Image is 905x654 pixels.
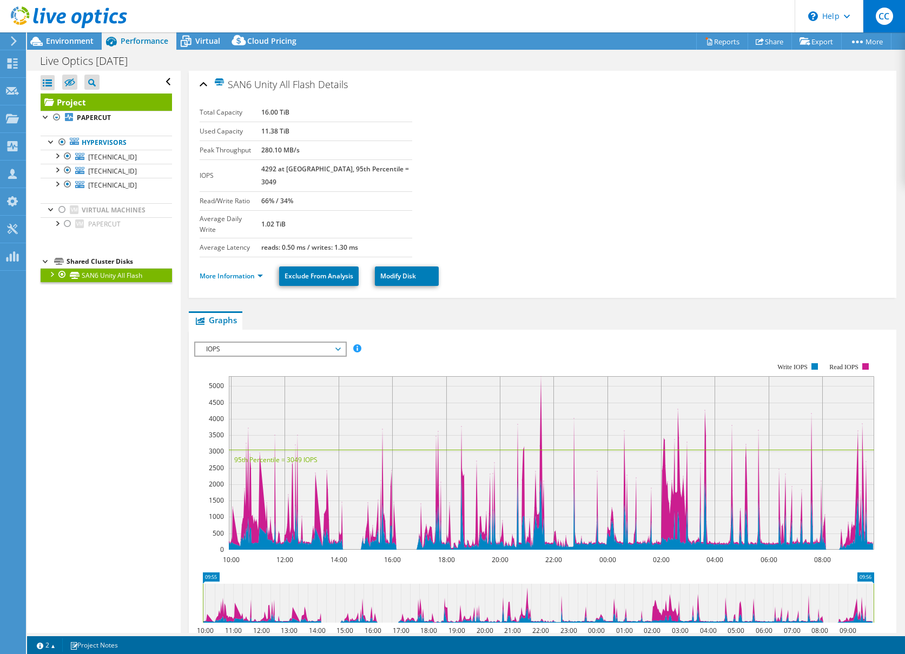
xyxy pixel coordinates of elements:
[588,626,605,635] text: 00:00
[209,463,224,472] text: 2500
[247,36,296,46] span: Cloud Pricing
[213,529,224,538] text: 500
[41,94,172,111] a: Project
[261,108,289,117] b: 16.00 TiB
[67,255,172,268] div: Shared Cluster Disks
[209,479,224,489] text: 2000
[41,150,172,164] a: [TECHNICAL_ID]
[761,555,777,564] text: 06:00
[200,196,261,206] label: Read/Write Ratio
[88,219,121,229] span: PAPERCUT
[200,170,261,181] label: IOPS
[814,555,831,564] text: 08:00
[545,555,562,564] text: 22:00
[331,555,347,564] text: 14:00
[700,626,717,635] text: 04:00
[279,266,359,286] a: Exclude From Analysis
[41,203,172,217] a: Virtual Machines
[200,126,261,137] label: Used Capacity
[616,626,633,635] text: 01:00
[209,446,224,456] text: 3000
[209,414,224,423] text: 4000
[35,55,144,67] h1: Live Optics [DATE]
[194,315,237,325] span: Graphs
[214,78,315,90] span: SAN6 Unity All Flash
[121,36,168,46] span: Performance
[77,113,111,122] b: PAPERCUT
[696,33,748,50] a: Reports
[261,145,300,155] b: 280.10 MB/s
[200,213,261,235] label: Average Daily Write
[200,145,261,156] label: Peak Throughput
[261,196,293,205] b: 66% / 34%
[209,430,224,439] text: 3500
[261,243,358,252] b: reads: 0.50 ms / writes: 1.30 ms
[365,626,381,635] text: 16:00
[197,626,214,635] text: 10:00
[41,217,172,231] a: PAPERCUT
[201,343,340,356] span: IOPS
[220,545,224,554] text: 0
[276,555,293,564] text: 12:00
[653,555,670,564] text: 02:00
[841,33,891,50] a: More
[309,626,326,635] text: 14:00
[644,626,660,635] text: 02:00
[811,626,828,635] text: 08:00
[261,164,409,186] b: 4292 at [GEOGRAPHIC_DATA], 95th Percentile = 3049
[46,36,94,46] span: Environment
[209,512,224,521] text: 1000
[448,626,465,635] text: 19:00
[88,166,137,176] span: [TECHNICAL_ID]
[420,626,437,635] text: 18:00
[41,268,172,282] a: SAN6 Unity All Flash
[41,136,172,150] a: Hypervisors
[209,398,224,407] text: 4500
[318,78,348,91] span: Details
[62,638,125,652] a: Project Notes
[375,266,439,286] a: Modify Disk
[209,496,224,505] text: 1500
[784,626,801,635] text: 07:00
[200,242,261,253] label: Average Latency
[672,626,689,635] text: 03:00
[876,8,893,25] span: CC
[777,363,808,371] text: Write IOPS
[393,626,409,635] text: 17:00
[209,381,224,390] text: 5000
[532,626,549,635] text: 22:00
[504,626,521,635] text: 21:00
[756,626,772,635] text: 06:00
[560,626,577,635] text: 23:00
[281,626,298,635] text: 13:00
[808,11,818,21] svg: \n
[336,626,353,635] text: 15:00
[225,626,242,635] text: 11:00
[492,555,508,564] text: 20:00
[829,363,858,371] text: Read IOPS
[384,555,401,564] text: 16:00
[477,626,493,635] text: 20:00
[261,126,289,136] b: 11.38 TiB
[706,555,723,564] text: 04:00
[195,36,220,46] span: Virtual
[748,33,792,50] a: Share
[840,626,856,635] text: 09:00
[223,555,240,564] text: 10:00
[88,181,137,190] span: [TECHNICAL_ID]
[41,164,172,178] a: [TECHNICAL_ID]
[41,178,172,192] a: [TECHNICAL_ID]
[791,33,842,50] a: Export
[88,152,137,162] span: [TECHNICAL_ID]
[29,638,63,652] a: 2
[728,626,744,635] text: 05:00
[200,107,261,118] label: Total Capacity
[41,111,172,125] a: PAPERCUT
[200,271,263,281] a: More Information
[234,455,318,464] text: 95th Percentile = 3049 IOPS
[261,219,286,229] b: 1.02 TiB
[599,555,616,564] text: 00:00
[253,626,270,635] text: 12:00
[438,555,455,564] text: 18:00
